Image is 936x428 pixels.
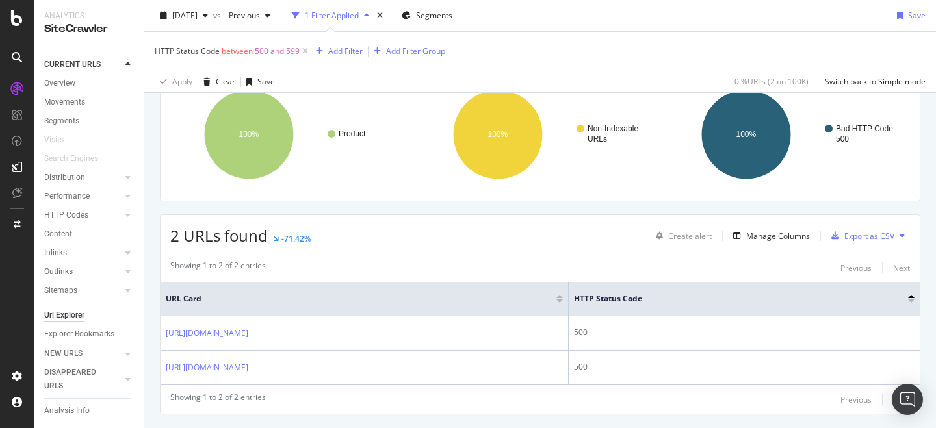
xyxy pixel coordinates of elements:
div: times [374,9,385,22]
div: Previous [840,262,872,273]
button: Apply [155,71,192,92]
div: Manage Columns [746,231,810,242]
div: Apply [172,76,192,87]
a: Outlinks [44,265,122,279]
a: Analysis Info [44,404,135,418]
text: URLs [588,134,607,144]
div: Explorer Bookmarks [44,327,114,341]
text: 100% [239,130,259,139]
div: Showing 1 to 2 of 2 entries [170,260,266,275]
a: Segments [44,114,135,128]
div: Inlinks [44,246,67,260]
span: 2025 Sep. 17th [172,10,198,21]
span: HTTP Status Code [155,45,220,57]
a: Visits [44,133,77,147]
button: Manage Columns [728,228,810,244]
button: Next [893,260,910,275]
div: Analytics [44,10,133,21]
button: Switch back to Simple mode [820,71,926,92]
div: SiteCrawler [44,21,133,36]
text: 100% [487,130,508,139]
button: 1 Filter Applied [287,5,374,26]
button: Create alert [651,225,712,246]
span: Previous [224,10,260,21]
button: Add Filter [311,44,363,59]
div: NEW URLS [44,347,83,360]
span: 500 and 599 [255,42,300,60]
div: 500 [574,361,915,373]
a: Url Explorer [44,308,135,322]
div: Save [908,10,926,21]
button: Previous [840,392,872,407]
div: Performance [44,190,90,203]
text: Product [339,129,366,138]
text: Non-Indexable [588,124,638,133]
a: NEW URLS [44,347,122,360]
span: URL Card [166,293,553,305]
div: 500 [574,327,915,338]
a: Inlinks [44,246,122,260]
a: Sitemaps [44,284,122,297]
span: Segments [416,10,452,21]
button: [DATE] [155,5,213,26]
button: Export as CSV [826,225,894,246]
div: Content [44,227,72,241]
span: 2 URLs found [170,225,268,246]
div: Next [893,262,910,273]
div: 1 Filter Applied [305,10,359,21]
svg: A chart. [668,78,907,191]
div: Distribution [44,171,85,184]
div: CURRENT URLS [44,58,101,71]
a: CURRENT URLS [44,58,122,71]
div: Movements [44,95,85,109]
div: DISAPPEARED URLS [44,366,110,393]
span: between [222,45,253,57]
div: -71.42% [281,233,311,244]
a: Content [44,227,135,241]
svg: A chart. [419,78,658,191]
a: Search Engines [44,152,111,166]
button: Segments [396,5,458,26]
div: Segments [44,114,79,128]
button: Add Filter Group [369,44,445,59]
div: Outlinks [44,265,73,279]
div: Url Explorer [44,308,84,322]
div: Showing 1 to 2 of 2 entries [170,392,266,407]
button: Save [892,5,926,26]
div: Switch back to Simple mode [825,76,926,87]
div: Overview [44,77,75,90]
svg: A chart. [170,78,409,191]
span: vs [213,10,224,21]
a: [URL][DOMAIN_NAME] [166,361,248,374]
div: Clear [216,76,235,87]
div: Open Intercom Messenger [892,384,923,415]
button: Previous [224,5,276,26]
button: Clear [198,71,235,92]
a: Overview [44,77,135,90]
a: DISAPPEARED URLS [44,366,122,393]
a: Movements [44,95,135,109]
a: [URL][DOMAIN_NAME] [166,327,248,340]
div: HTTP Codes [44,208,88,222]
a: Distribution [44,171,122,184]
div: Export as CSV [844,231,894,242]
text: 500 [836,134,849,144]
text: Bad HTTP Code [836,124,893,133]
span: HTTP Status Code [574,293,889,305]
a: HTTP Codes [44,208,122,222]
div: 0 % URLs ( 2 on 100K ) [734,76,809,87]
div: Sitemaps [44,284,77,297]
div: Previous [840,394,872,405]
button: Previous [840,260,872,275]
div: Create alert [668,231,712,242]
a: Performance [44,190,122,203]
div: Search Engines [44,152,98,166]
text: 100% [736,130,757,139]
div: Add Filter [328,45,363,57]
div: Save [257,76,275,87]
div: Add Filter Group [386,45,445,57]
button: Save [241,71,275,92]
